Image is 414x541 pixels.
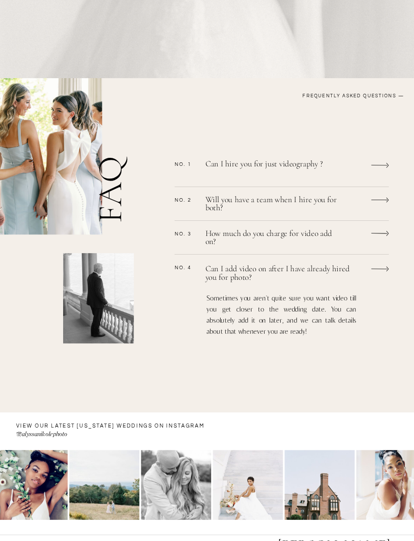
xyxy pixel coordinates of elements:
a: VIEW OUR LATEST [US_STATE] WEDDINGS ON instagram — [16,423,206,431]
a: How much do you charge for video add on? [205,229,340,248]
img: richmond-capitol-bridal-session-Night-black-and-white-Natalie-Jayne-photographer-Photography-wedd... [213,450,283,520]
a: Can I hire you for just videography ? [205,159,340,177]
img: Skyline-Drive-Anniversary-photos-in-the-mountains-by-Virginia-Wedding-Photographer-Natalie-Jayne-... [141,450,211,520]
p: No. 3 [175,231,197,236]
p: No. 2 [175,197,197,203]
a: Will you have a team when I hire you for both? [205,196,340,214]
h3: FREQUENTLY ASKED QUESTIONS — [253,93,404,101]
p: No. 4 [175,265,197,270]
a: @alyssanikolephoto [16,430,172,441]
img: Dover-Hall-Richmond-Virginia-Wedding-Venue-colorful-summer-by-photographer-natalie-Jayne-photogra... [285,450,355,520]
a: Can I add video on after I have already hired you for photo? [205,265,354,281]
img: Skyline-Drive-Anniversary-photos-in-the-mountains-by-Virginia-Wedding-Photographer-Natalie-Jayne-... [69,450,139,520]
p: Sometimes you aren't quite sure you want video till you get closer to the wedding date. You can a... [206,292,356,330]
p: No. 1 [175,161,197,167]
h2: FAQ [93,97,135,223]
